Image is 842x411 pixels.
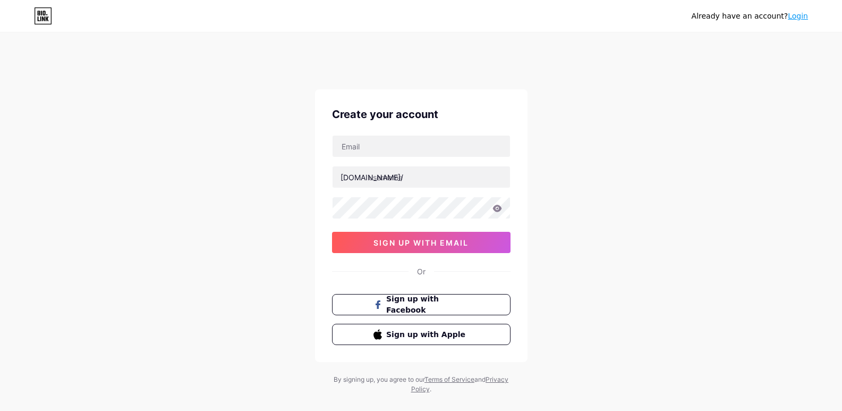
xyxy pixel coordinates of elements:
[333,166,510,188] input: username
[332,324,511,345] button: Sign up with Apple
[331,375,512,394] div: By signing up, you agree to our and .
[333,136,510,157] input: Email
[424,375,474,383] a: Terms of Service
[341,172,403,183] div: [DOMAIN_NAME]/
[332,294,511,315] button: Sign up with Facebook
[386,293,469,316] span: Sign up with Facebook
[332,106,511,122] div: Create your account
[332,232,511,253] button: sign up with email
[373,238,469,247] span: sign up with email
[692,11,808,22] div: Already have an account?
[417,266,426,277] div: Or
[386,329,469,340] span: Sign up with Apple
[788,12,808,20] a: Login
